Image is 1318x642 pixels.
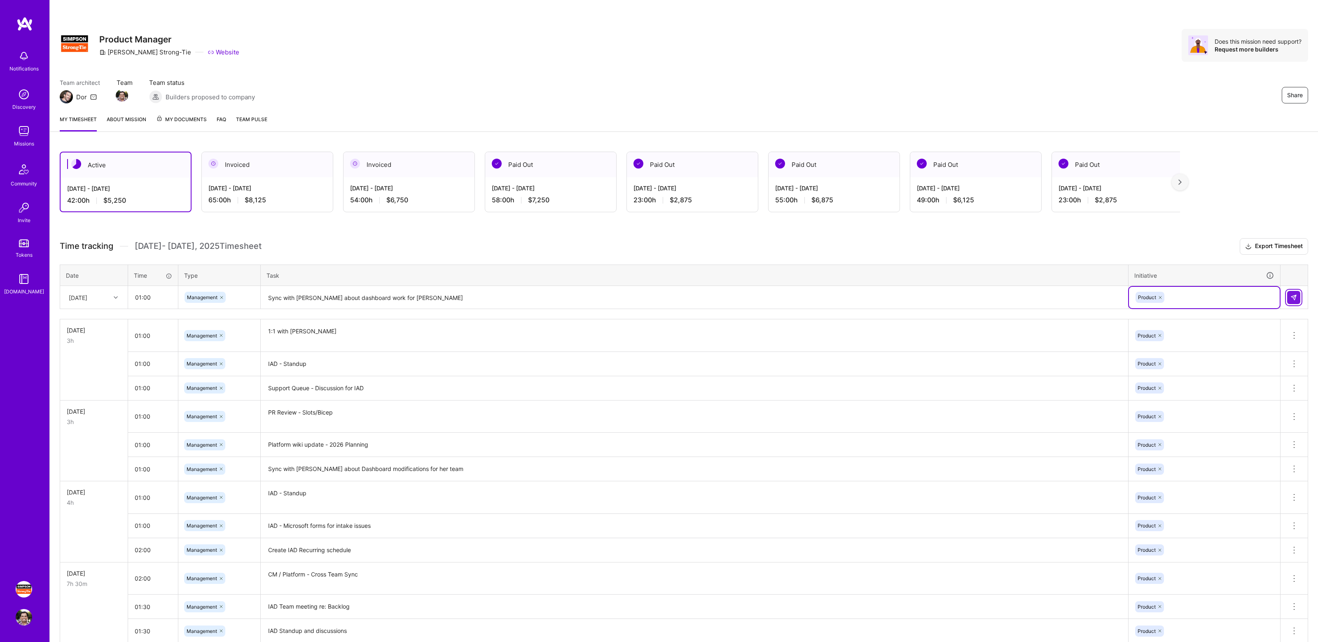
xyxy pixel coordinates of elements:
span: $7,250 [528,196,549,204]
span: Product [1138,333,1156,339]
input: HH:MM [128,515,178,537]
img: Team Architect [60,90,73,103]
a: About Mission [107,115,146,131]
div: [DATE] - [DATE] [67,184,184,193]
h3: Product Manager [99,34,239,45]
span: $2,875 [670,196,692,204]
div: Invoiced [202,152,333,177]
div: 65:00 h [208,196,326,204]
textarea: Sync with [PERSON_NAME] about dashboard work for [PERSON_NAME] [262,287,1127,309]
img: tokens [19,239,29,247]
span: Management [187,361,217,367]
img: discovery [16,86,32,103]
span: Product [1138,361,1156,367]
div: Request more builders [1215,45,1302,53]
span: Time tracking [60,241,113,251]
input: HH:MM [128,434,178,456]
a: Website [208,48,239,56]
a: User Avatar [14,609,34,626]
div: [DOMAIN_NAME] [4,287,44,296]
th: Type [178,265,261,286]
div: Paid Out [769,152,900,177]
span: Management [187,523,217,529]
textarea: Create IAD Recurring schedule [262,539,1127,562]
div: [DATE] - [DATE] [1059,184,1176,192]
span: Share [1287,91,1303,99]
input: HH:MM [128,567,178,589]
img: Avatar [1188,35,1208,55]
div: Notifications [9,64,39,73]
div: null [1287,291,1301,304]
span: $6,125 [953,196,974,204]
textarea: Sync with [PERSON_NAME] about Dashboard modifications for her team [262,458,1127,480]
textarea: Platform wiki update - 2026 Planning [262,433,1127,456]
span: Product [1138,466,1156,472]
img: Paid Out [1059,159,1068,169]
span: Team [117,78,133,87]
span: Management [187,628,217,634]
span: Product [1138,442,1156,448]
div: 3h [67,336,121,345]
img: Invoiced [208,159,218,169]
span: Product [1138,413,1156,419]
a: My timesheet [60,115,97,131]
div: [DATE] - [DATE] [917,184,1035,192]
span: Product [1138,294,1156,300]
img: User Avatar [16,609,32,626]
img: Simpson Strong-Tie: Product Manager [16,581,32,597]
div: [DATE] [69,293,87,302]
span: Management [187,494,217,501]
img: Paid Out [917,159,927,169]
div: Missions [14,139,34,148]
i: icon Chevron [114,295,118,300]
textarea: IAD - Standup [262,353,1127,375]
div: Paid Out [627,152,758,177]
i: icon CompanyGray [99,49,106,56]
input: HH:MM [128,377,178,399]
div: 58:00 h [492,196,610,204]
span: Product [1138,494,1156,501]
div: [DATE] [67,488,121,497]
div: [PERSON_NAME] Strong-Tie [99,48,191,56]
span: Management [187,466,217,472]
img: bell [16,48,32,64]
div: Active [61,152,191,178]
img: teamwork [16,123,32,139]
div: 23:00 h [1059,196,1176,204]
div: Community [11,179,37,188]
span: $6,875 [811,196,833,204]
img: Team Member Avatar [116,89,128,102]
span: Management [187,547,217,553]
img: Invite [16,199,32,216]
img: Paid Out [775,159,785,169]
span: Product [1138,575,1156,581]
span: Product [1138,523,1156,529]
i: icon Mail [90,94,97,100]
div: 7h 30m [67,579,121,588]
textarea: IAD - Standup [262,482,1127,513]
div: [DATE] - [DATE] [350,184,468,192]
img: Invoiced [350,159,360,169]
textarea: PR Review - Slots/Bicep [262,401,1127,432]
img: Submit [1290,294,1297,301]
div: [DATE] [67,326,121,335]
span: Management [187,604,217,610]
img: Active [71,159,81,169]
div: Invite [18,216,30,225]
div: Initiative [1134,271,1274,280]
div: [DATE] - [DATE] [633,184,751,192]
img: guide book [16,271,32,287]
div: [DATE] [67,407,121,416]
img: logo [16,16,33,31]
div: 23:00 h [633,196,751,204]
span: Management [187,294,217,300]
img: Company Logo [60,29,89,59]
div: Time [134,271,172,280]
div: Paid Out [1052,152,1183,177]
th: Task [261,265,1129,286]
div: Discovery [12,103,36,111]
a: FAQ [217,115,226,131]
div: Paid Out [910,152,1041,177]
img: Paid Out [633,159,643,169]
span: Team architect [60,78,100,87]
